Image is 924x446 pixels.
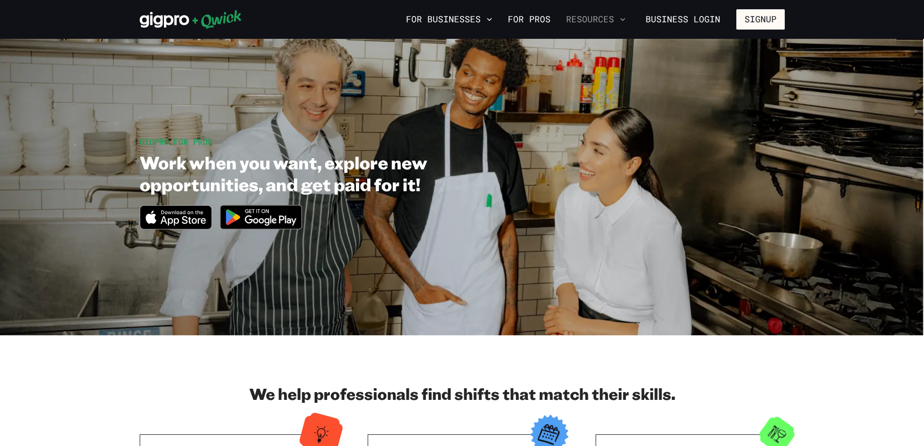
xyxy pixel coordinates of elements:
a: Download on the App Store [140,221,212,231]
a: Business Login [637,9,729,30]
h2: We help professionals find shifts that match their skills. [140,384,785,403]
button: Resources [562,11,630,28]
span: GIGPRO FOR PROS [140,136,212,147]
button: Signup [736,9,785,30]
button: For Businesses [402,11,496,28]
img: Get it on Google Play [214,199,308,235]
h1: Work when you want, explore new opportunities, and get paid for it! [140,151,527,195]
a: For Pros [504,11,554,28]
